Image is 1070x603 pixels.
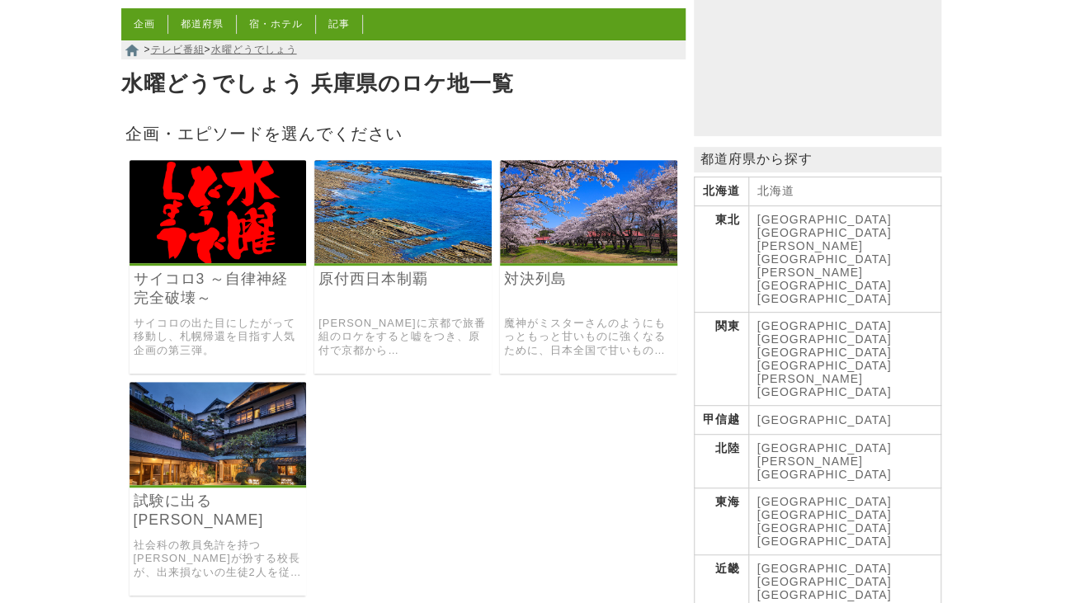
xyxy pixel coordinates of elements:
[121,119,686,148] h2: 企画・エピソードを選んでください
[757,226,892,239] a: [GEOGRAPHIC_DATA]
[500,252,677,266] a: 水曜どうでしょう 対決列島 〜the battle of sweets〜
[130,473,307,488] a: 水曜どうでしょう 試験に出る日本史
[757,495,892,508] a: [GEOGRAPHIC_DATA]
[134,492,303,530] a: 試験に出る[PERSON_NAME]
[314,160,492,263] img: 水曜どうでしょう 原付西日本制覇
[121,66,686,102] h1: 水曜どうでしょう 兵庫県のロケ地一覧
[249,18,303,30] a: 宿・ホテル
[694,313,748,406] th: 関東
[757,562,892,575] a: [GEOGRAPHIC_DATA]
[757,535,892,548] a: [GEOGRAPHIC_DATA]
[757,346,892,359] a: [GEOGRAPHIC_DATA]
[318,317,488,358] a: [PERSON_NAME]に京都で旅番組のロケをすると嘘をつき、原付で京都から[GEOGRAPHIC_DATA]までを原[GEOGRAPHIC_DATA]で旅をした企画。
[757,413,892,426] a: [GEOGRAPHIC_DATA]
[757,508,892,521] a: [GEOGRAPHIC_DATA]
[504,270,673,289] a: 対決列島
[694,406,748,435] th: 甲信越
[134,539,303,580] a: 社会科の教員免許を持つ[PERSON_NAME]が扮する校長が、出来損ないの生徒2人を従えて戦国時代の主要な場所をめぐりながら[PERSON_NAME]を学んだ企画。
[757,455,892,481] a: [PERSON_NAME][GEOGRAPHIC_DATA]
[757,184,794,197] a: 北海道
[504,317,673,358] a: 魔神がミスターさんのようにもっともっと甘いものに強くなるために、日本全国で甘いもの対決を繰り広げた企画。
[757,359,892,372] a: [GEOGRAPHIC_DATA]
[757,332,892,346] a: [GEOGRAPHIC_DATA]
[757,575,892,588] a: [GEOGRAPHIC_DATA]
[181,18,224,30] a: 都道府県
[121,40,686,59] nav: > >
[694,147,941,172] p: 都道府県から探す
[130,252,307,266] a: 水曜どうでしょう サイコロ3 ～自律神経完全破壊～
[694,206,748,313] th: 東北
[130,160,307,263] img: 水曜どうでしょう サイコロ3 ～自律神経完全破壊～
[328,18,350,30] a: 記事
[757,319,892,332] a: [GEOGRAPHIC_DATA]
[134,18,155,30] a: 企画
[134,317,303,358] a: サイコロの出た目にしたがって移動し、札幌帰還を目指す人気企画の第三弾。
[757,385,892,398] a: [GEOGRAPHIC_DATA]
[757,521,892,535] a: [GEOGRAPHIC_DATA]
[757,441,892,455] a: [GEOGRAPHIC_DATA]
[757,292,892,305] a: [GEOGRAPHIC_DATA]
[757,588,892,601] a: [GEOGRAPHIC_DATA]
[694,435,748,488] th: 北陸
[151,44,205,55] a: テレビ番組
[211,44,297,55] a: 水曜どうでしょう
[757,239,892,266] a: [PERSON_NAME][GEOGRAPHIC_DATA]
[757,213,892,226] a: [GEOGRAPHIC_DATA]
[694,177,748,206] th: 北海道
[757,266,892,292] a: [PERSON_NAME][GEOGRAPHIC_DATA]
[318,270,488,289] a: 原付西日本制覇
[757,372,863,385] a: [PERSON_NAME]
[314,252,492,266] a: 水曜どうでしょう 原付西日本制覇
[694,488,748,555] th: 東海
[500,160,677,263] img: 水曜どうでしょう 対決列島 〜the battle of sweets〜
[134,270,303,308] a: サイコロ3 ～自律神経完全破壊～
[130,382,307,485] img: 水曜どうでしょう 試験に出る日本史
